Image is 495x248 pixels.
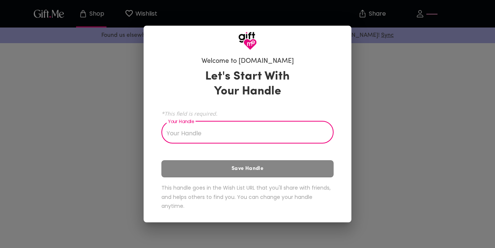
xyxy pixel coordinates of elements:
[238,32,257,50] img: GiftMe Logo
[201,57,294,66] h6: Welcome to [DOMAIN_NAME]
[161,123,325,144] input: Your Handle
[196,69,299,99] h3: Let's Start With Your Handle
[161,183,334,211] h6: This handle goes in the Wish List URL that you'll share with friends, and helps others to find yo...
[161,110,334,117] span: *This field is required.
